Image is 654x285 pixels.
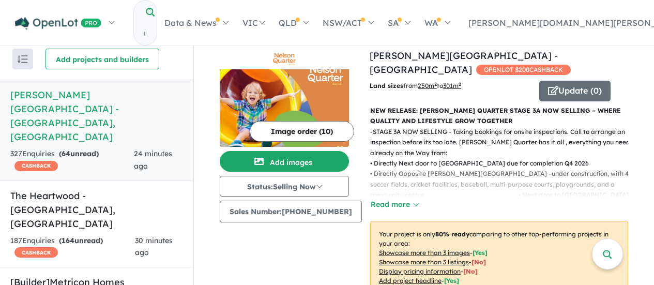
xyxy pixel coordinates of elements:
[62,236,74,245] span: 164
[135,236,173,258] span: 30 minutes ago
[15,17,101,30] img: Openlot PRO Logo White
[59,236,103,245] strong: ( unread)
[220,69,349,147] img: Nelson Quarter Estate - Box Hill
[134,23,155,45] input: Try estate name, suburb, builder or developer
[370,199,419,211] button: Read more
[45,49,159,69] button: Add projects and builders
[370,106,628,127] p: NEW RELEASE: [PERSON_NAME] QUARTER STAGE 3A NOW SELLING – WHERE QUALITY AND LIFESTYLE GROW TOGETHER
[250,121,354,142] button: Image order (10)
[444,277,459,284] span: [ Yes ]
[10,189,183,231] h5: The Heartwood - [GEOGRAPHIC_DATA] , [GEOGRAPHIC_DATA]
[220,201,362,222] button: Sales Number:[PHONE_NUMBER]
[224,53,345,65] img: Nelson Quarter Estate - Box Hill Logo
[62,149,70,158] span: 64
[379,277,442,284] u: Add project headline
[134,149,172,171] span: 24 minutes ago
[379,249,470,257] u: Showcase more than 3 images
[220,151,349,172] button: Add images
[370,127,636,253] p: - STAGE 3A NOW SELLING - Taking bookings for onsite inspections. Call to arrange an inspection be...
[14,161,58,171] span: CASHBACK
[472,258,486,266] span: [ No ]
[437,82,461,89] span: to
[435,230,469,238] b: 80 % ready
[157,5,235,41] a: Data & News
[381,5,417,41] a: SA
[220,176,349,197] button: Status:Selling Now
[370,81,531,91] p: from
[476,65,571,75] span: OPENLOT $ 200 CASHBACK
[271,5,315,41] a: QLD
[379,267,461,275] u: Display pricing information
[220,49,349,147] a: Nelson Quarter Estate - Box Hill LogoNelson Quarter Estate - Box Hill
[473,249,488,257] span: [ Yes ]
[379,258,469,266] u: Showcase more than 3 listings
[539,81,611,101] button: Update (0)
[370,50,558,76] a: [PERSON_NAME][GEOGRAPHIC_DATA] - [GEOGRAPHIC_DATA]
[434,81,437,87] sup: 2
[235,5,271,41] a: VIC
[59,149,99,158] strong: ( unread)
[443,82,461,89] u: 301 m
[417,5,457,41] a: WA
[315,5,381,41] a: NSW/ACT
[10,235,135,260] div: 187 Enquir ies
[10,88,183,144] h5: [PERSON_NAME][GEOGRAPHIC_DATA] - [GEOGRAPHIC_DATA] , [GEOGRAPHIC_DATA]
[14,247,58,258] span: CASHBACK
[370,82,403,89] b: Land sizes
[18,55,28,63] img: sort.svg
[459,81,461,87] sup: 2
[418,82,437,89] u: 250 m
[463,267,478,275] span: [ No ]
[10,148,134,173] div: 327 Enquir ies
